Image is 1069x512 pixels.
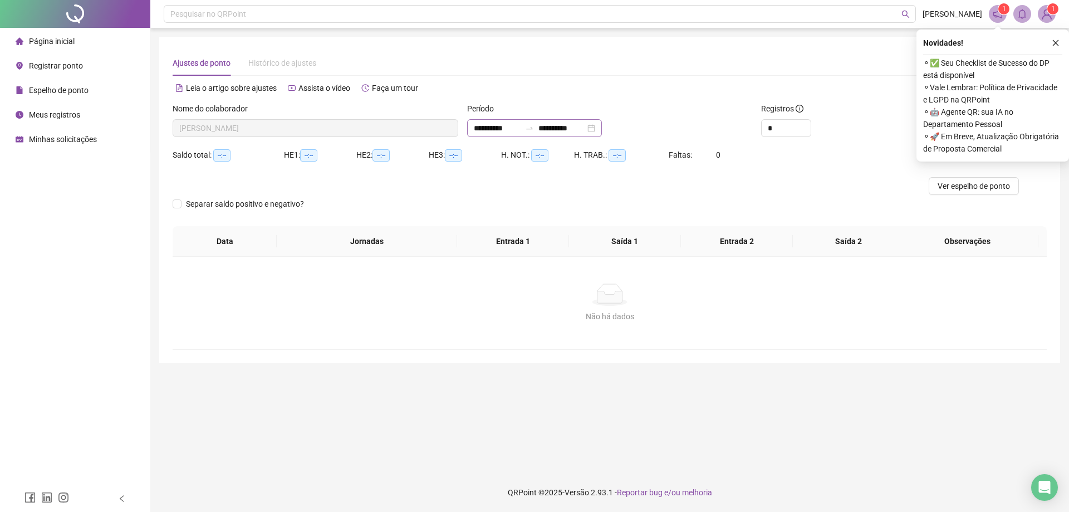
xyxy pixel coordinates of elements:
[372,84,418,92] span: Faça um tour
[16,37,23,45] span: home
[173,103,255,115] label: Nome do colaborador
[29,135,97,144] span: Minhas solicitações
[182,198,308,210] span: Separar saldo positivo e negativo?
[361,84,369,92] span: history
[923,81,1062,106] span: ⚬ Vale Lembrar: Política de Privacidade e LGPD na QRPoint
[41,492,52,503] span: linkedin
[796,105,803,113] span: info-circle
[1052,39,1060,47] span: close
[173,58,231,67] span: Ajustes de ponto
[29,110,80,119] span: Meus registros
[29,86,89,95] span: Espelho de ponto
[923,57,1062,81] span: ⚬ ✅ Seu Checklist de Sucesso do DP está disponível
[356,149,429,162] div: HE 2:
[501,149,574,162] div: H. NOT.:
[901,10,910,18] span: search
[923,130,1062,155] span: ⚬ 🚀 Em Breve, Atualização Obrigatória de Proposta Comercial
[29,37,75,46] span: Página inicial
[173,226,277,257] th: Data
[372,149,390,162] span: --:--
[248,58,316,67] span: Histórico de ajustes
[681,226,793,257] th: Entrada 2
[1017,9,1027,19] span: bell
[457,226,569,257] th: Entrada 1
[569,226,681,257] th: Saída 1
[1002,5,1006,13] span: 1
[938,180,1010,192] span: Ver espelho de ponto
[300,149,317,162] span: --:--
[525,124,534,133] span: swap-right
[993,9,1003,19] span: notification
[574,149,669,162] div: H. TRAB.:
[998,3,1009,14] sup: 1
[896,226,1038,257] th: Observações
[467,103,501,115] label: Período
[24,492,36,503] span: facebook
[905,235,1029,247] span: Observações
[1047,3,1058,14] sup: Atualize o seu contato no menu Meus Dados
[793,226,905,257] th: Saída 2
[186,310,1033,323] div: Não há dados
[445,149,462,162] span: --:--
[923,106,1062,130] span: ⚬ 🤖 Agente QR: sua IA no Departamento Pessoal
[288,84,296,92] span: youtube
[761,103,803,115] span: Registros
[617,488,712,497] span: Reportar bug e/ou melhoria
[186,84,277,92] span: Leia o artigo sobre ajustes
[277,226,457,257] th: Jornadas
[429,149,501,162] div: HE 3:
[58,492,69,503] span: instagram
[16,86,23,94] span: file
[16,62,23,70] span: environment
[118,495,126,503] span: left
[923,8,982,20] span: [PERSON_NAME]
[525,124,534,133] span: to
[1038,6,1055,22] img: 81652
[298,84,350,92] span: Assista o vídeo
[16,135,23,143] span: schedule
[1051,5,1055,13] span: 1
[150,473,1069,512] footer: QRPoint © 2025 - 2.93.1 -
[565,488,589,497] span: Versão
[609,149,626,162] span: --:--
[923,37,963,49] span: Novidades !
[175,84,183,92] span: file-text
[173,149,284,162] div: Saldo total:
[929,177,1019,195] button: Ver espelho de ponto
[531,149,548,162] span: --:--
[29,61,83,70] span: Registrar ponto
[1031,474,1058,501] div: Open Intercom Messenger
[284,149,356,162] div: HE 1:
[669,150,694,159] span: Faltas:
[179,120,452,136] span: VITOR GABRIEL FIGUEREDO MACEDO
[16,111,23,119] span: clock-circle
[716,150,720,159] span: 0
[213,149,231,162] span: --:--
